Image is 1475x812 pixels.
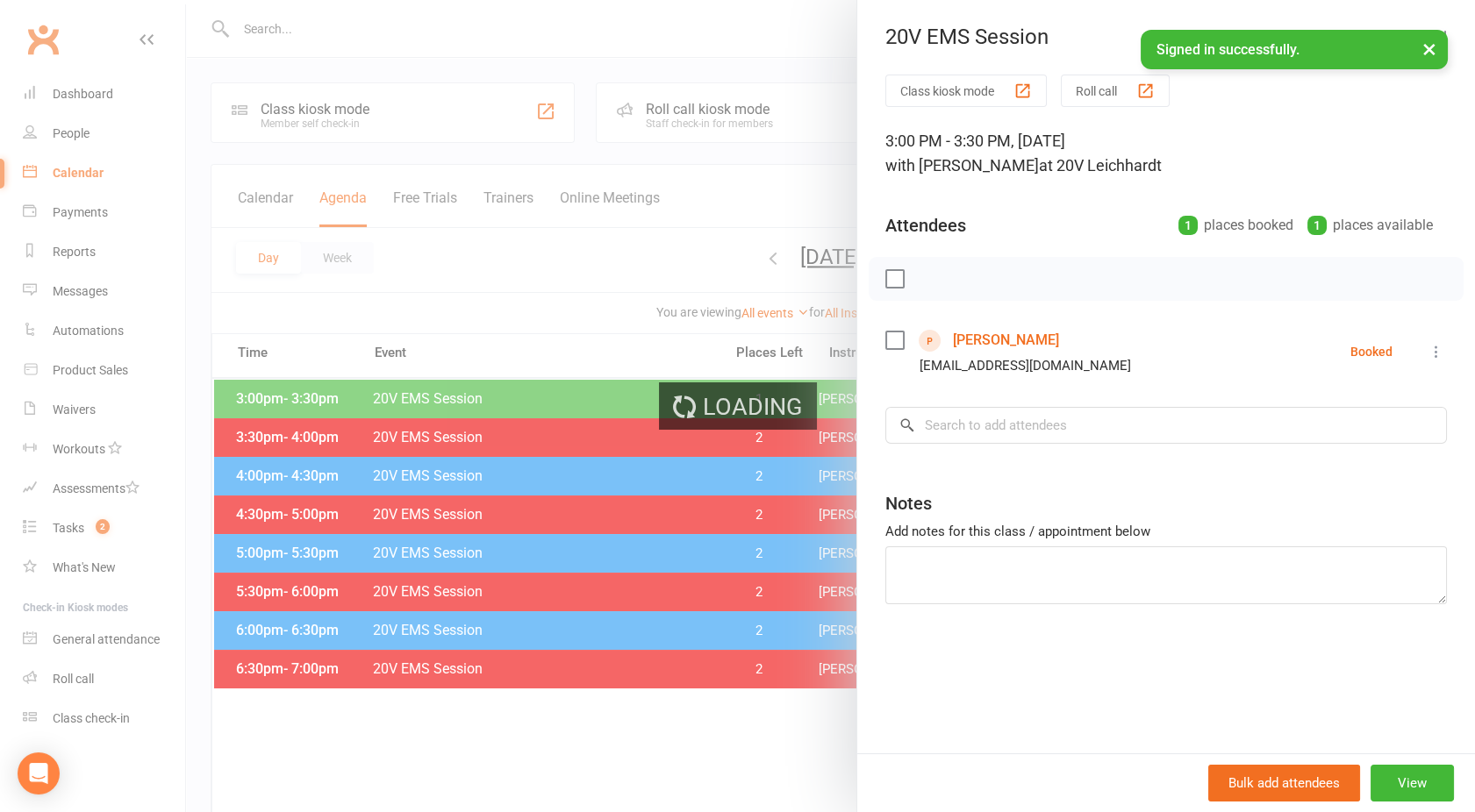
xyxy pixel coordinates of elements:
[1039,156,1162,175] span: at 20V Leichhardt
[920,354,1131,377] div: [EMAIL_ADDRESS][DOMAIN_NAME]
[885,491,932,516] div: Notes
[953,326,1059,354] a: [PERSON_NAME]
[1414,30,1445,68] button: ×
[1061,75,1170,107] button: Roll call
[1178,213,1293,238] div: places booked
[1307,216,1327,235] div: 1
[1156,41,1300,58] span: Signed in successfully.
[1208,765,1360,801] button: Bulk add attendees
[885,521,1447,542] div: Add notes for this class / appointment below
[1350,345,1393,358] div: Booked
[857,25,1475,49] div: 20V EMS Session
[1178,216,1198,235] div: 1
[885,75,1047,107] button: Class kiosk mode
[885,213,966,238] div: Attendees
[885,407,1447,444] input: Search to add attendees
[1371,765,1454,801] button: View
[885,129,1447,178] div: 3:00 PM - 3:30 PM, [DATE]
[885,156,1039,175] span: with [PERSON_NAME]
[1307,213,1433,238] div: places available
[18,752,60,794] div: Open Intercom Messenger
